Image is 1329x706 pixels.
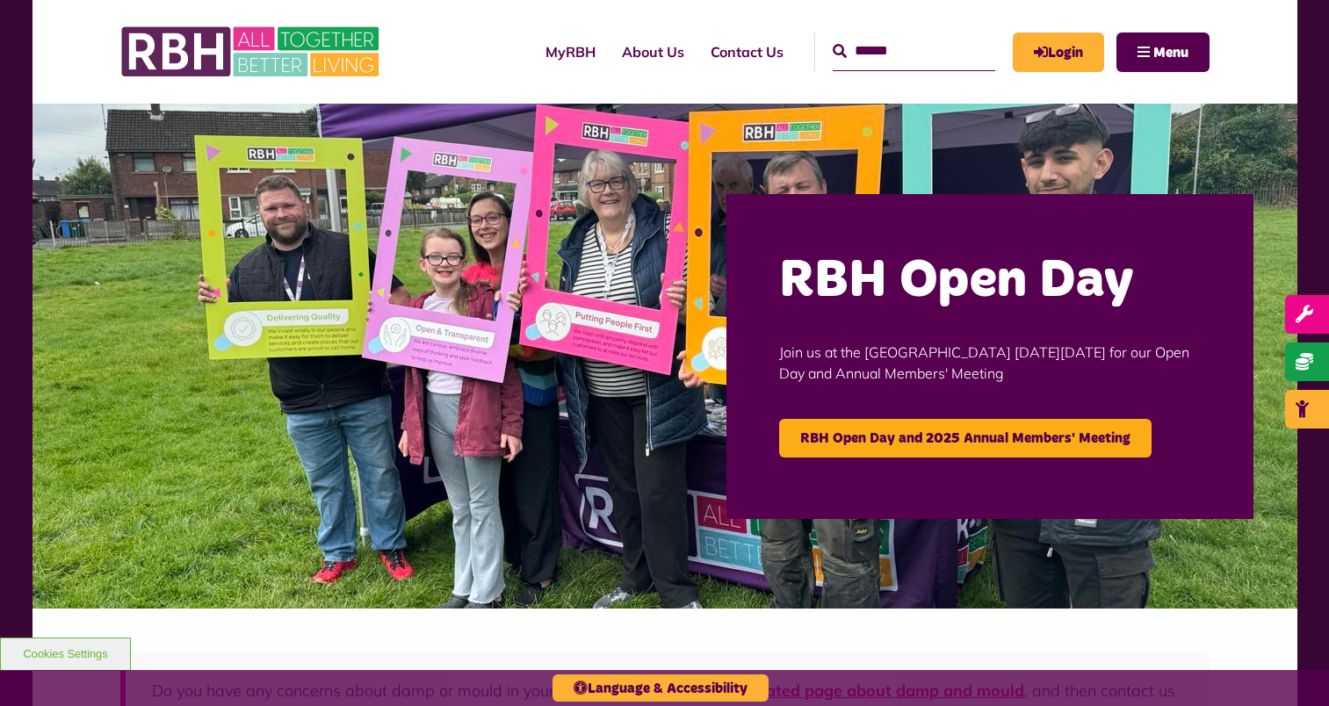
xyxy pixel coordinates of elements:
[1013,32,1104,72] a: MyRBH
[609,28,697,76] a: About Us
[779,315,1201,410] p: Join us at the [GEOGRAPHIC_DATA] [DATE][DATE] for our Open Day and Annual Members' Meeting
[697,28,797,76] a: Contact Us
[779,247,1201,315] h2: RBH Open Day
[532,28,609,76] a: MyRBH
[1116,32,1210,72] button: Navigation
[1153,46,1188,60] span: Menu
[553,674,769,702] button: Language & Accessibility
[779,419,1152,457] a: RBH Open Day and 2025 Annual Members' Meeting
[33,104,1297,609] img: Image (22)
[120,18,384,86] img: RBH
